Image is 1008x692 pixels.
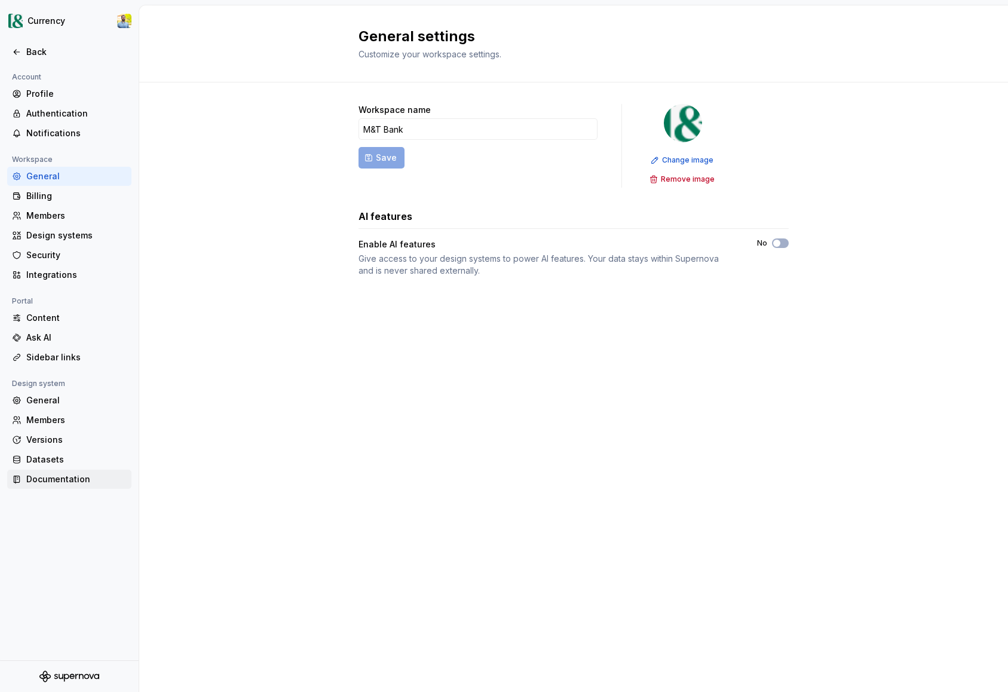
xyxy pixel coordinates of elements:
[7,430,131,449] a: Versions
[26,229,127,241] div: Design systems
[7,308,131,327] a: Content
[7,246,131,265] a: Security
[26,269,127,281] div: Integrations
[359,253,736,277] div: Give access to your design systems to power AI features. Your data stays within Supernova and is ...
[359,49,501,59] span: Customize your workspace settings.
[7,152,57,167] div: Workspace
[26,473,127,485] div: Documentation
[26,46,127,58] div: Back
[2,8,136,34] button: CurrencyPatrick
[359,209,412,223] h3: AI features
[7,186,131,206] a: Billing
[26,454,127,466] div: Datasets
[7,124,131,143] a: Notifications
[117,14,131,28] img: Patrick
[7,411,131,430] a: Members
[7,42,131,62] a: Back
[26,312,127,324] div: Content
[7,265,131,284] a: Integrations
[8,14,23,28] img: 77b064d8-59cc-4dbd-8929-60c45737814c.png
[26,249,127,261] div: Security
[7,206,131,225] a: Members
[39,670,99,682] svg: Supernova Logo
[359,104,431,116] label: Workspace name
[662,155,713,165] span: Change image
[26,127,127,139] div: Notifications
[359,238,436,250] div: Enable AI features
[26,88,127,100] div: Profile
[7,167,131,186] a: General
[646,171,720,188] button: Remove image
[7,391,131,410] a: General
[7,70,46,84] div: Account
[26,394,127,406] div: General
[7,470,131,489] a: Documentation
[26,210,127,222] div: Members
[26,108,127,120] div: Authentication
[359,27,774,46] h2: General settings
[664,104,702,142] img: 77b064d8-59cc-4dbd-8929-60c45737814c.png
[26,351,127,363] div: Sidebar links
[7,348,131,367] a: Sidebar links
[26,414,127,426] div: Members
[26,332,127,344] div: Ask AI
[27,15,65,27] div: Currency
[26,170,127,182] div: General
[26,434,127,446] div: Versions
[7,226,131,245] a: Design systems
[757,238,767,248] label: No
[647,152,719,169] button: Change image
[7,328,131,347] a: Ask AI
[26,190,127,202] div: Billing
[7,376,70,391] div: Design system
[7,84,131,103] a: Profile
[661,174,715,184] span: Remove image
[7,450,131,469] a: Datasets
[7,294,38,308] div: Portal
[7,104,131,123] a: Authentication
